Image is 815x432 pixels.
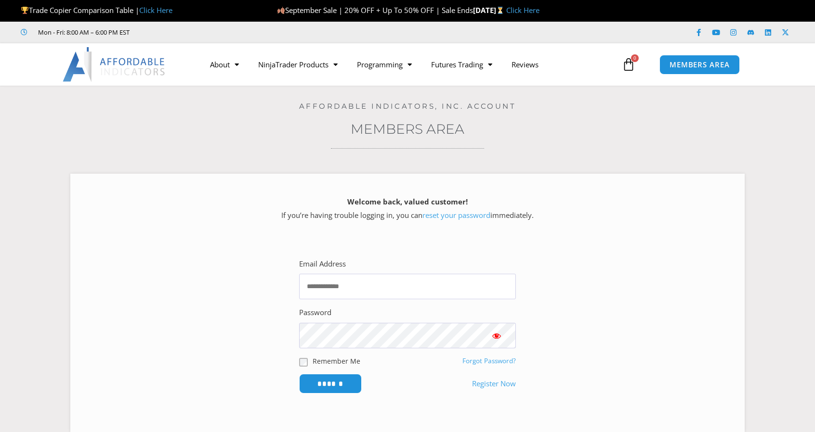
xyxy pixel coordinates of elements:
[63,47,166,82] img: LogoAI | Affordable Indicators – NinjaTrader
[497,7,504,14] img: ⏳
[299,102,516,111] a: Affordable Indicators, Inc. Account
[277,5,473,15] span: September Sale | 20% OFF + Up To 50% OFF | Sale Ends
[249,53,347,76] a: NinjaTrader Products
[139,5,172,15] a: Click Here
[200,53,619,76] nav: Menu
[313,356,360,366] label: Remember Me
[506,5,539,15] a: Click Here
[351,121,464,137] a: Members Area
[473,5,506,15] strong: [DATE]
[670,61,730,68] span: MEMBERS AREA
[299,306,331,319] label: Password
[421,53,502,76] a: Futures Trading
[472,377,516,391] a: Register Now
[607,51,650,78] a: 0
[462,356,516,365] a: Forgot Password?
[347,197,468,206] strong: Welcome back, valued customer!
[422,210,490,220] a: reset your password
[200,53,249,76] a: About
[143,27,288,37] iframe: Customer reviews powered by Trustpilot
[631,54,639,62] span: 0
[299,257,346,271] label: Email Address
[87,195,728,222] p: If you’re having trouble logging in, you can immediately.
[347,53,421,76] a: Programming
[21,7,28,14] img: 🏆
[36,26,130,38] span: Mon - Fri: 8:00 AM – 6:00 PM EST
[502,53,548,76] a: Reviews
[277,7,285,14] img: 🍂
[477,323,516,348] button: Show password
[21,5,172,15] span: Trade Copier Comparison Table |
[659,55,740,75] a: MEMBERS AREA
